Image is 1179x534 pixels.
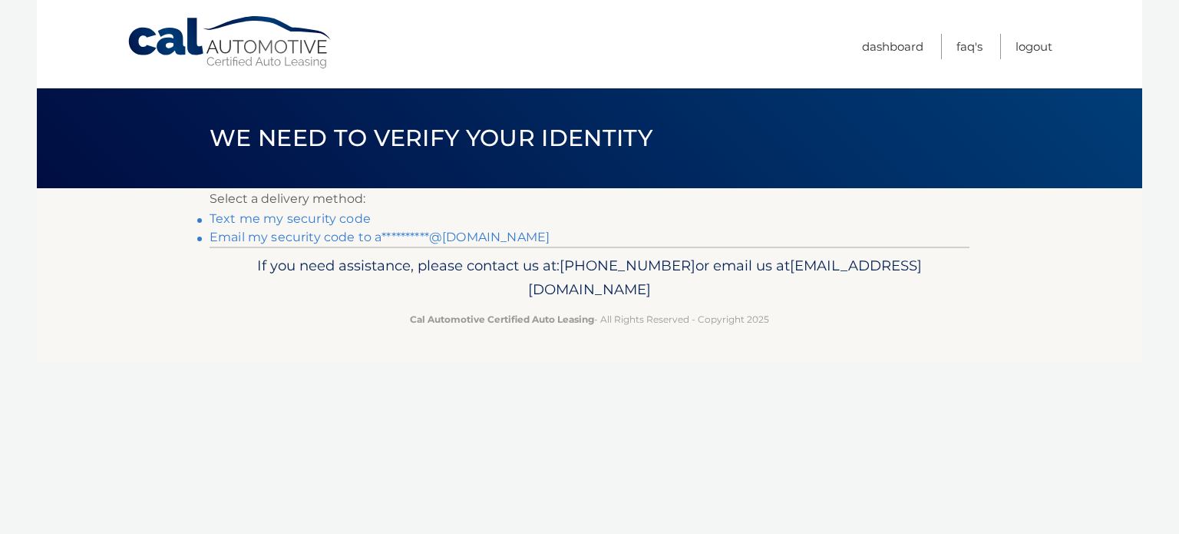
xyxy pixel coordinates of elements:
a: FAQ's [956,34,982,59]
a: Email my security code to a**********@[DOMAIN_NAME] [210,230,550,244]
span: [PHONE_NUMBER] [560,257,695,274]
a: Text me my security code [210,211,371,226]
p: If you need assistance, please contact us at: or email us at [220,254,959,303]
a: Dashboard [862,34,923,59]
p: Select a delivery method: [210,188,969,210]
a: Cal Automotive [127,15,334,70]
p: - All Rights Reserved - Copyright 2025 [220,311,959,327]
strong: Cal Automotive Certified Auto Leasing [410,313,594,325]
a: Logout [1016,34,1052,59]
span: We need to verify your identity [210,124,652,152]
